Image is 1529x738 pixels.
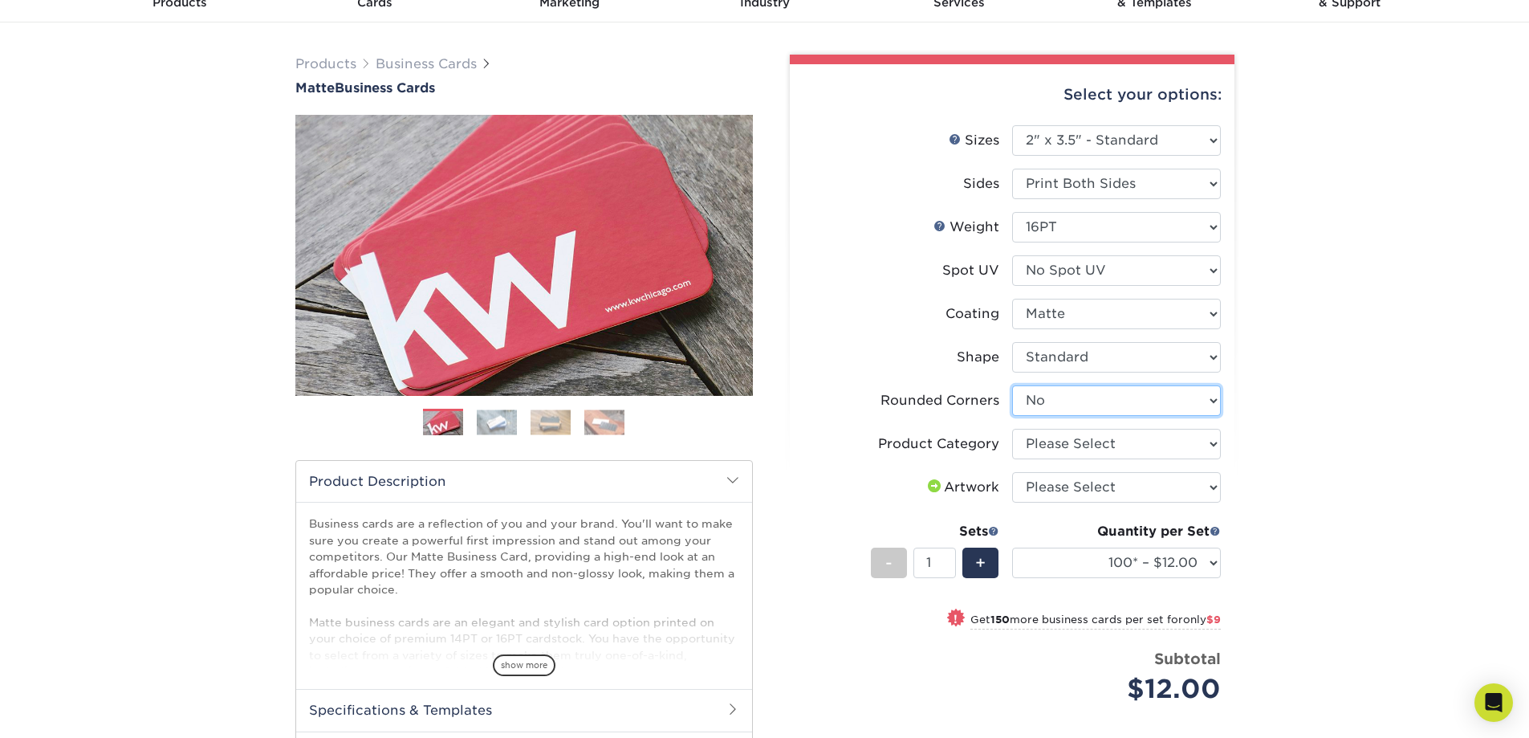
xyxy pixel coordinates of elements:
img: Business Cards 02 [477,410,517,434]
a: Business Cards [376,56,477,71]
div: Weight [933,218,999,237]
span: + [975,551,986,575]
div: Open Intercom Messenger [1474,683,1513,722]
div: Artwork [925,478,999,497]
div: Select your options: [803,64,1222,125]
span: Matte [295,80,335,96]
img: Business Cards 03 [531,410,571,434]
img: Business Cards 01 [423,403,463,443]
img: Business Cards 04 [584,410,624,434]
div: Sizes [949,131,999,150]
div: Sets [871,522,999,541]
div: Shape [957,348,999,367]
a: MatteBusiness Cards [295,80,753,96]
h2: Specifications & Templates [296,689,752,731]
div: Rounded Corners [880,391,999,410]
div: Coating [945,304,999,324]
span: - [885,551,893,575]
span: ! [954,610,958,627]
div: Spot UV [942,261,999,280]
div: $12.00 [1024,670,1221,708]
h1: Business Cards [295,80,753,96]
strong: 150 [990,614,1010,626]
small: Get more business cards per set for [970,614,1221,630]
div: Product Category [878,434,999,454]
a: Products [295,56,356,71]
span: only [1183,614,1221,626]
span: show more [493,654,555,676]
img: Matte 01 [295,27,753,484]
div: Quantity per Set [1012,522,1221,541]
div: Sides [963,174,999,194]
strong: Subtotal [1154,650,1221,667]
span: $9 [1206,614,1221,626]
h2: Product Description [296,461,752,502]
